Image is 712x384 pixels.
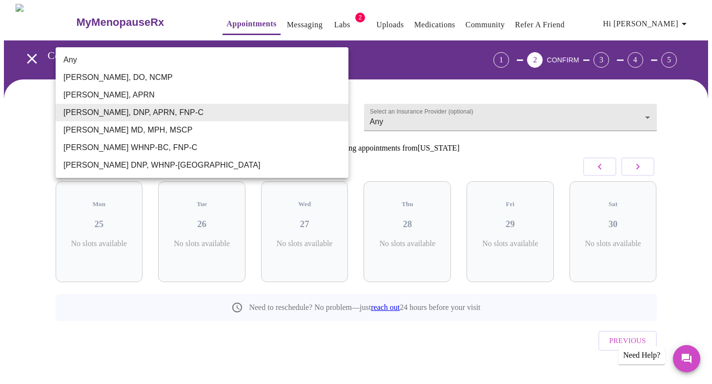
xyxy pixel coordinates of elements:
li: [PERSON_NAME], DNP, APRN, FNP-C [56,104,348,121]
li: [PERSON_NAME], DO, NCMP [56,69,348,86]
li: [PERSON_NAME] MD, MPH, MSCP [56,121,348,139]
li: [PERSON_NAME], APRN [56,86,348,104]
li: Any [56,51,348,69]
li: [PERSON_NAME] DNP, WHNP-[GEOGRAPHIC_DATA] [56,156,348,174]
li: [PERSON_NAME] WHNP-BC, FNP-C [56,139,348,156]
